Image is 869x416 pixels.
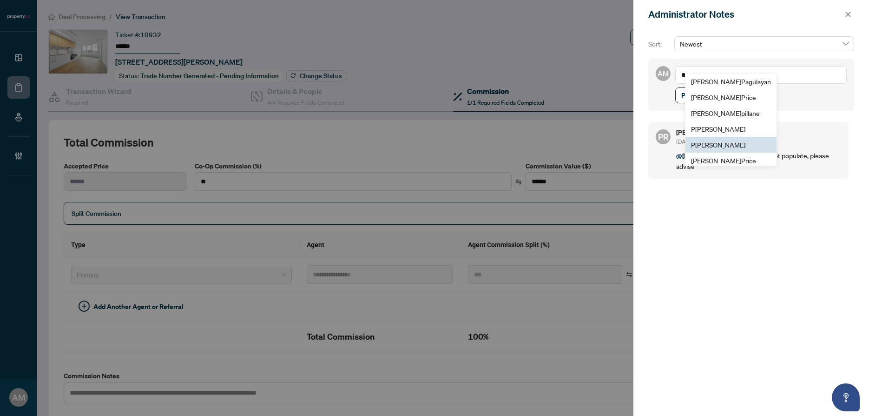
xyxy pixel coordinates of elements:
span: Newest [680,37,849,51]
div: Administrator Notes [648,7,842,21]
span: Post [681,88,695,103]
span: [PERSON_NAME] rice [691,93,756,101]
b: P [741,156,745,165]
span: [PERSON_NAME] rice [691,156,756,165]
button: Post [675,87,701,103]
b: p [741,109,745,117]
span: AM [658,68,669,79]
span: [PERSON_NAME] illane [691,109,760,117]
b: P [691,125,695,133]
span: [PERSON_NAME] agulayan [691,77,771,86]
h5: [PERSON_NAME] [676,129,841,136]
span: [PERSON_NAME] [691,125,745,133]
span: close [845,11,851,18]
span: @[PERSON_NAME] [676,151,732,160]
b: P [741,77,745,86]
span: [DATE], 12:20pm [676,138,718,145]
span: [PERSON_NAME] [691,141,745,149]
button: Open asap [832,383,860,411]
p: Sort: [648,39,671,49]
span: PR [658,130,669,143]
b: P [741,93,745,101]
p: - deal fee did not populate, please advise [676,150,841,171]
b: P [691,141,695,149]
